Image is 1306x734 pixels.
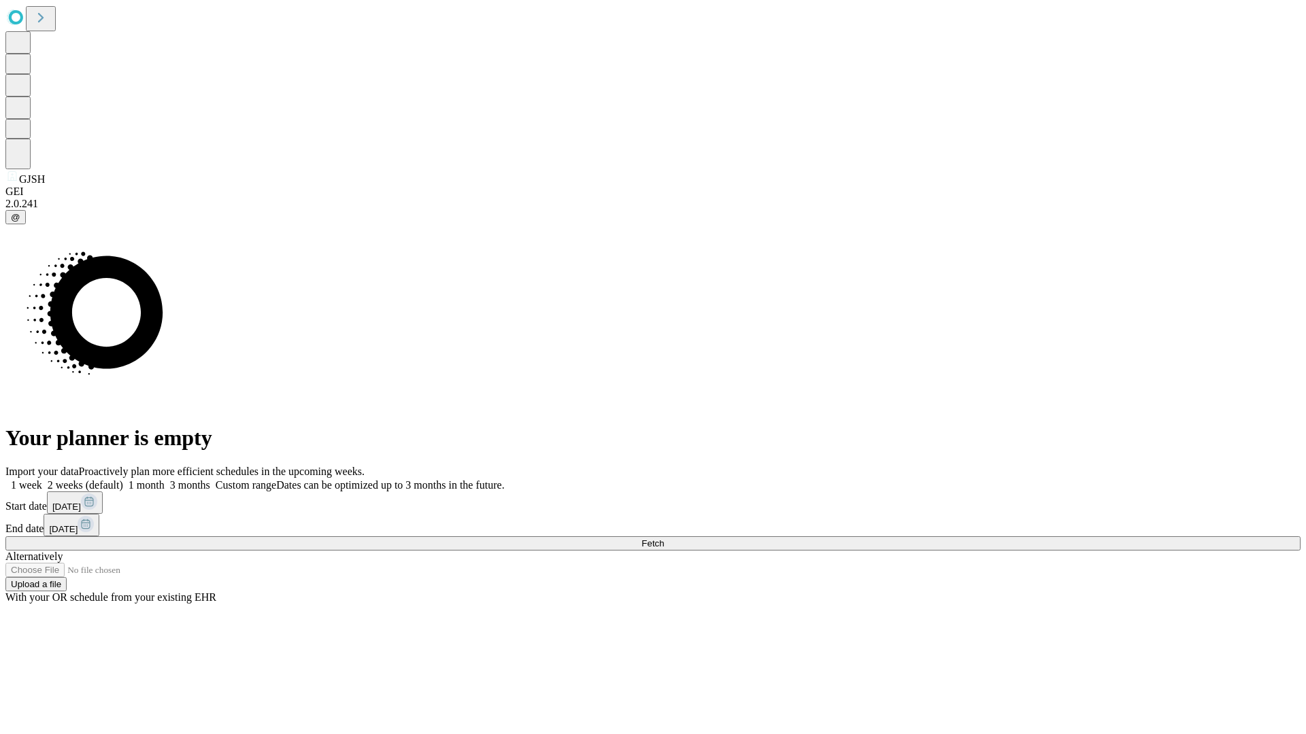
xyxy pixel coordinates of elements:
div: GEI [5,186,1301,198]
button: Upload a file [5,577,67,591]
button: Fetch [5,536,1301,550]
span: With your OR schedule from your existing EHR [5,591,216,603]
div: End date [5,514,1301,536]
span: @ [11,212,20,222]
button: @ [5,210,26,224]
span: Custom range [216,479,276,491]
span: Import your data [5,466,79,477]
button: [DATE] [44,514,99,536]
span: GJSH [19,173,45,185]
span: Fetch [641,538,664,548]
span: 1 month [129,479,165,491]
button: [DATE] [47,491,103,514]
h1: Your planner is empty [5,425,1301,451]
span: 2 weeks (default) [48,479,123,491]
span: Proactively plan more efficient schedules in the upcoming weeks. [79,466,365,477]
span: 3 months [170,479,210,491]
span: Alternatively [5,550,63,562]
div: Start date [5,491,1301,514]
span: [DATE] [52,502,81,512]
div: 2.0.241 [5,198,1301,210]
span: 1 week [11,479,42,491]
span: Dates can be optimized up to 3 months in the future. [276,479,504,491]
span: [DATE] [49,524,78,534]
